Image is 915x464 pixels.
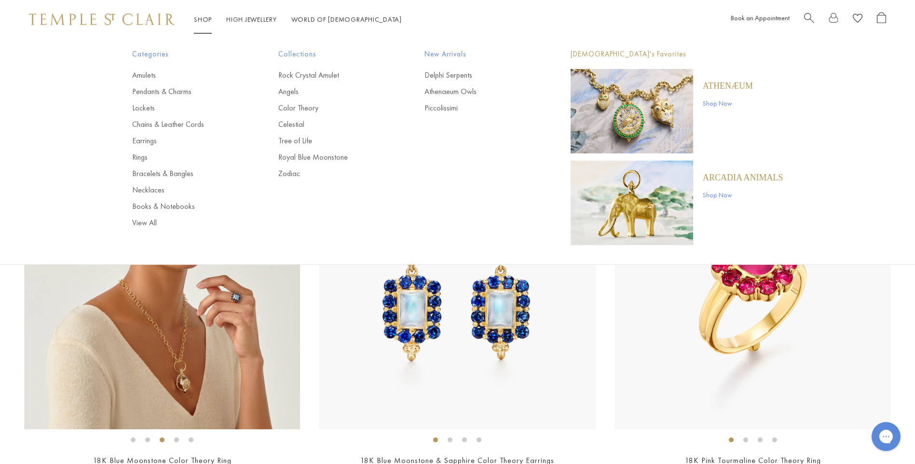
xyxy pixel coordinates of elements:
a: Athenæum [703,81,753,91]
a: ARCADIA ANIMALS [703,172,783,183]
iframe: Gorgias live chat messenger [867,419,905,454]
a: Celestial [278,119,386,130]
a: Shop Now [703,98,753,109]
a: Shop Now [703,190,783,200]
img: 18K Blue Moonstone & Sapphire Color Theory Earrings [319,153,595,429]
a: View All [132,218,240,228]
a: High JewelleryHigh Jewellery [226,15,277,24]
a: Rock Crystal Amulet [278,70,386,81]
a: Lockets [132,103,240,113]
span: Categories [132,48,240,60]
span: New Arrivals [424,48,532,60]
a: Royal Blue Moonstone [278,152,386,163]
a: Angels [278,86,386,97]
a: Amulets [132,70,240,81]
a: Bracelets & Bangles [132,168,240,179]
img: Temple St. Clair [29,14,175,25]
img: 18K Blue Moonstone Color Theory Ring [24,153,300,429]
p: [DEMOGRAPHIC_DATA]'s Favorites [571,48,783,60]
a: Books & Notebooks [132,201,240,212]
a: Chains & Leather Cords [132,119,240,130]
a: Book an Appointment [731,14,790,22]
a: Color Theory [278,103,386,113]
a: Tree of Life [278,136,386,146]
span: Collections [278,48,386,60]
a: Pendants & Charms [132,86,240,97]
a: Open Shopping Bag [877,12,886,27]
a: View Wishlist [853,12,862,27]
a: Piccolissimi [424,103,532,113]
a: Delphi Serpents [424,70,532,81]
a: World of [DEMOGRAPHIC_DATA]World of [DEMOGRAPHIC_DATA] [291,15,402,24]
a: Rings [132,152,240,163]
a: Athenaeum Owls [424,86,532,97]
nav: Main navigation [194,14,402,26]
a: Search [804,12,814,27]
a: ShopShop [194,15,212,24]
a: Zodiac [278,168,386,179]
a: Earrings [132,136,240,146]
img: 18K Pink Tourmaline Color Theory Ring [615,153,891,429]
a: Necklaces [132,185,240,195]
